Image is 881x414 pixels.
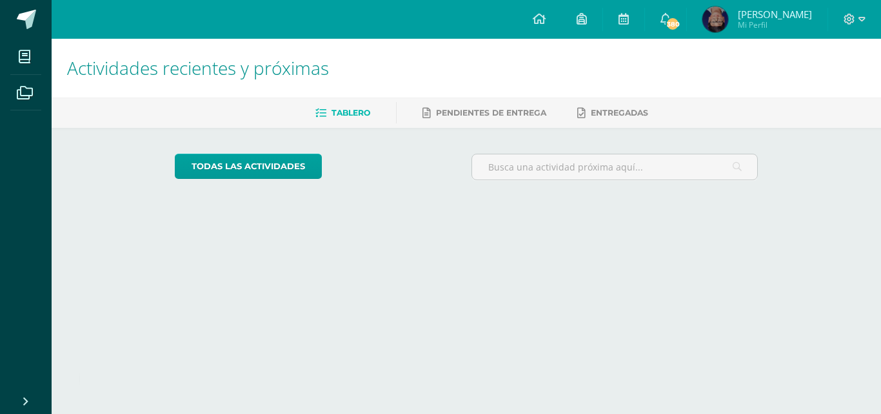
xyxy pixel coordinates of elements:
img: 21b9c37a09c7845172d592bff508cf88.png [702,6,728,32]
span: Entregadas [591,108,648,118]
span: Tablero [332,108,370,118]
span: Pendientes de entrega [436,108,546,118]
a: Pendientes de entrega [422,103,546,123]
a: todas las Actividades [175,154,322,179]
span: [PERSON_NAME] [738,8,812,21]
span: 380 [666,17,680,31]
a: Tablero [315,103,370,123]
span: Mi Perfil [738,19,812,30]
a: Entregadas [577,103,648,123]
input: Busca una actividad próxima aquí... [472,154,758,180]
span: Actividades recientes y próximas [67,56,329,80]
